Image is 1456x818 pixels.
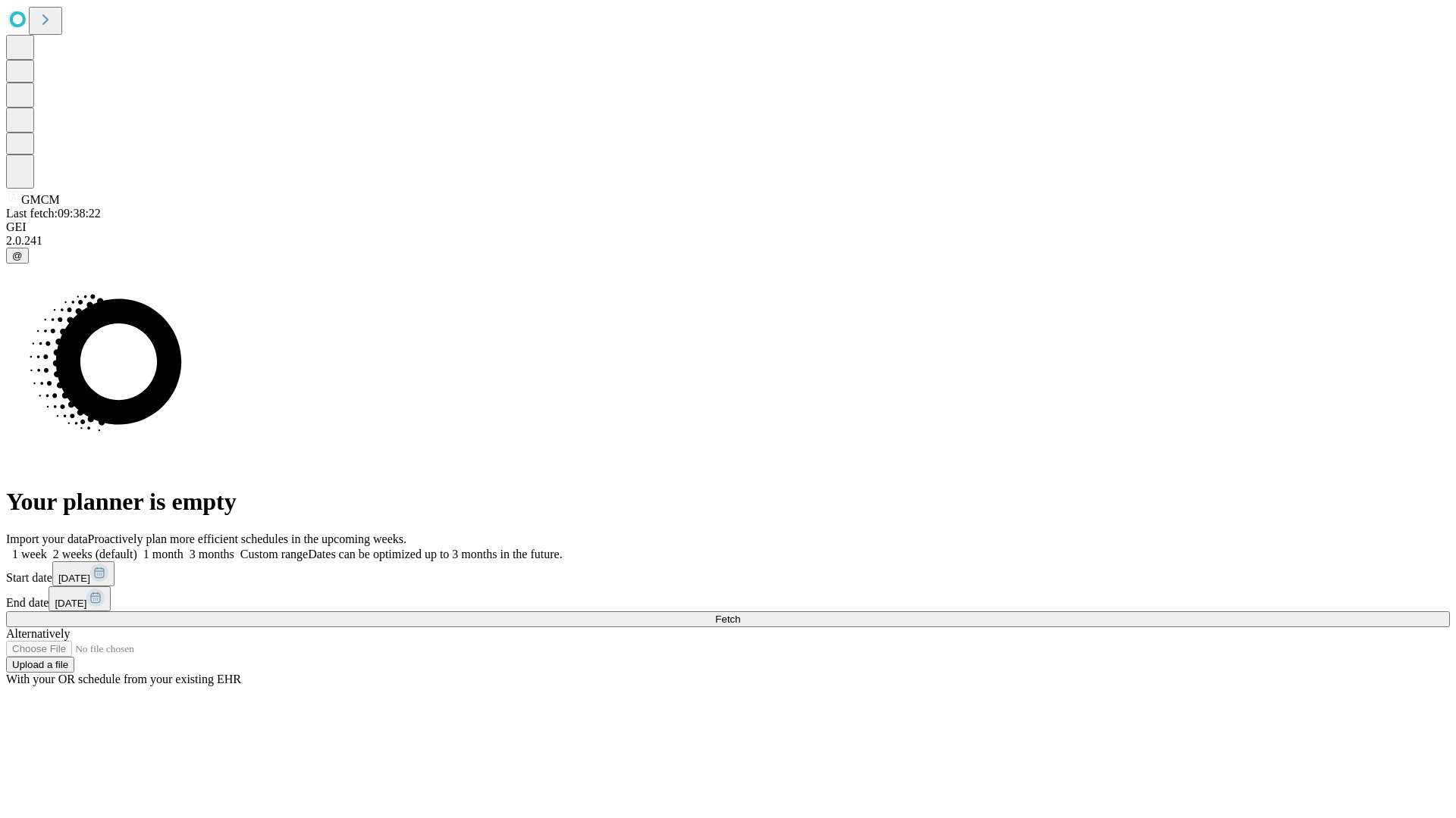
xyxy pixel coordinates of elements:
[6,532,88,545] span: Import your data
[21,193,60,206] span: GMCM
[6,207,101,220] span: Last fetch: 09:38:22
[308,548,562,560] span: Dates can be optimized up to 3 months in the future.
[6,673,241,685] span: With your OR schedule from your existing EHR
[6,611,1450,627] button: Fetch
[88,532,406,545] span: Proactively plan more efficient schedules in the upcoming weeks.
[6,586,1450,611] div: End date
[58,573,90,584] span: [DATE]
[49,586,111,611] button: [DATE]
[53,548,137,560] span: 2 weeks (default)
[143,548,184,560] span: 1 month
[12,250,23,261] span: @
[6,248,29,264] button: @
[6,488,1450,516] h1: Your planner is empty
[55,598,86,609] span: [DATE]
[240,548,308,560] span: Custom range
[6,657,74,673] button: Upload a file
[12,548,47,560] span: 1 week
[6,627,70,640] span: Alternatively
[6,234,1450,248] div: 2.0.241
[6,561,1450,586] div: Start date
[6,220,1450,234] div: GEI
[715,613,740,625] span: Fetch
[52,561,115,586] button: [DATE]
[190,548,234,560] span: 3 months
